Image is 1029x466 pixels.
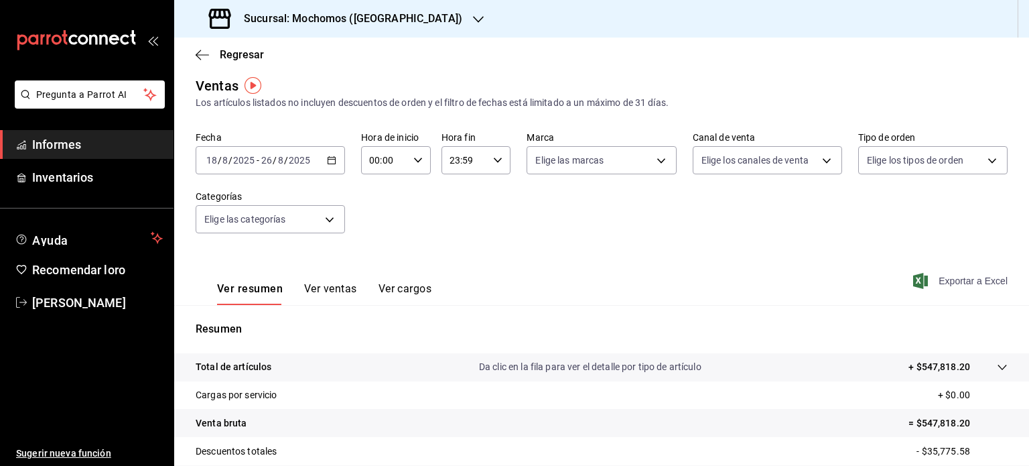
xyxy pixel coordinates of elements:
input: ---- [232,155,255,166]
font: Marca [527,132,554,143]
font: Ayuda [32,233,68,247]
font: - $35,775.58 [916,446,970,457]
font: Exportar a Excel [939,276,1008,286]
font: / [284,155,288,166]
font: Total de artículos [196,361,271,372]
input: -- [277,155,284,166]
font: Informes [32,137,81,152]
font: Ver ventas [304,282,357,295]
a: Pregunta a Parrot AI [9,97,165,111]
font: Venta bruta [196,418,247,428]
font: Sucursal: Mochomos ([GEOGRAPHIC_DATA]) [244,12,462,25]
img: Marcador de información sobre herramientas [245,77,261,94]
font: Resumen [196,323,242,335]
input: -- [261,155,273,166]
font: Elige los tipos de orden [867,155,963,166]
font: Ver resumen [217,282,283,295]
font: Hora de inicio [361,132,419,143]
font: Hora fin [441,132,476,143]
font: Los artículos listados no incluyen descuentos de orden y el filtro de fechas está limitado a un m... [196,97,669,108]
font: Elige las categorías [204,214,286,225]
div: pestañas de navegación [217,282,431,305]
font: Fecha [196,132,222,143]
font: = $547,818.20 [908,418,970,428]
font: + $547,818.20 [908,361,970,372]
font: [PERSON_NAME] [32,296,126,310]
button: Exportar a Excel [916,273,1008,289]
button: Regresar [196,48,264,61]
font: Elige los canales de venta [701,155,809,166]
button: abrir_cajón_menú [147,35,158,46]
input: -- [222,155,228,166]
font: Elige las marcas [535,155,604,166]
font: Cargas por servicio [196,390,277,400]
font: Canal de venta [693,132,756,143]
button: Pregunta a Parrot AI [15,80,165,109]
input: ---- [288,155,311,166]
font: Da clic en la fila para ver el detalle por tipo de artículo [479,361,701,372]
font: Descuentos totales [196,446,277,457]
font: Categorías [196,191,242,202]
font: Ventas [196,78,238,94]
font: / [218,155,222,166]
font: / [228,155,232,166]
font: Tipo de orden [858,132,916,143]
font: - [257,155,259,166]
font: + $0.00 [938,390,970,400]
input: -- [206,155,218,166]
font: Regresar [220,48,264,61]
font: Ver cargos [379,282,432,295]
font: Recomendar loro [32,263,125,277]
font: Inventarios [32,170,93,184]
font: / [273,155,277,166]
font: Sugerir nueva función [16,448,111,459]
font: Pregunta a Parrot AI [36,89,127,100]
